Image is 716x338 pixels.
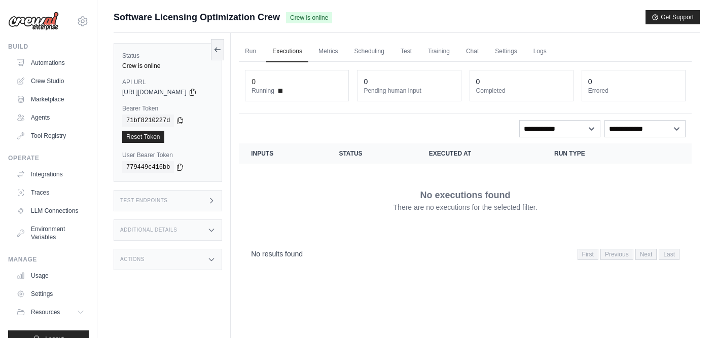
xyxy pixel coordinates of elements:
[122,78,213,86] label: API URL
[12,166,89,182] a: Integrations
[31,308,60,316] span: Resources
[476,87,567,95] dt: Completed
[578,249,679,260] nav: Pagination
[527,41,553,62] a: Logs
[122,115,174,127] code: 71bf8210227d
[327,143,416,164] th: Status
[239,143,692,267] section: Crew executions table
[312,41,344,62] a: Metrics
[393,202,538,212] p: There are no executions for the selected filter.
[8,154,89,162] div: Operate
[122,104,213,112] label: Bearer Token
[588,77,592,87] div: 0
[239,241,692,267] nav: Pagination
[122,62,213,70] div: Crew is online
[489,41,523,62] a: Settings
[420,188,511,202] p: No executions found
[122,161,174,173] code: 779449c416bb
[12,268,89,284] a: Usage
[12,128,89,144] a: Tool Registry
[12,286,89,302] a: Settings
[12,184,89,201] a: Traces
[114,10,280,24] span: Software Licensing Optimization Crew
[364,77,368,87] div: 0
[600,249,633,260] span: Previous
[348,41,390,62] a: Scheduling
[122,151,213,159] label: User Bearer Token
[578,249,598,260] span: First
[635,249,657,260] span: Next
[239,143,327,164] th: Inputs
[12,221,89,245] a: Environment Variables
[8,255,89,264] div: Manage
[122,52,213,60] label: Status
[252,77,256,87] div: 0
[286,12,332,23] span: Crew is online
[8,43,89,51] div: Build
[252,87,274,95] span: Running
[12,109,89,126] a: Agents
[12,304,89,320] button: Resources
[588,87,679,95] dt: Errored
[120,198,168,204] h3: Test Endpoints
[476,77,480,87] div: 0
[266,41,308,62] a: Executions
[422,41,456,62] a: Training
[12,91,89,107] a: Marketplace
[395,41,418,62] a: Test
[364,87,454,95] dt: Pending human input
[460,41,485,62] a: Chat
[251,249,303,259] p: No results found
[120,227,177,233] h3: Additional Details
[646,10,700,24] button: Get Support
[239,41,262,62] a: Run
[12,73,89,89] a: Crew Studio
[122,131,164,143] a: Reset Token
[122,88,187,96] span: [URL][DOMAIN_NAME]
[659,249,679,260] span: Last
[417,143,542,164] th: Executed at
[542,143,646,164] th: Run Type
[8,12,59,31] img: Logo
[12,55,89,71] a: Automations
[12,203,89,219] a: LLM Connections
[120,256,145,262] h3: Actions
